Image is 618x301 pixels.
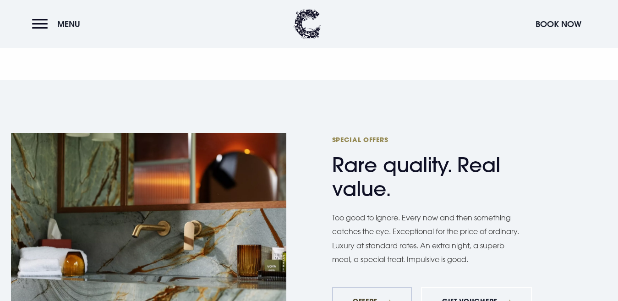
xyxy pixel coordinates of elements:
button: Book Now [531,14,586,34]
span: Special Offers [332,135,511,144]
p: Too good to ignore. Every now and then something catches the eye. Exceptional for the price of or... [332,211,520,267]
button: Menu [32,14,85,34]
span: Menu [57,19,80,29]
h2: Rare quality. Real value. [332,135,511,202]
img: Clandeboye Lodge [294,9,321,39]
